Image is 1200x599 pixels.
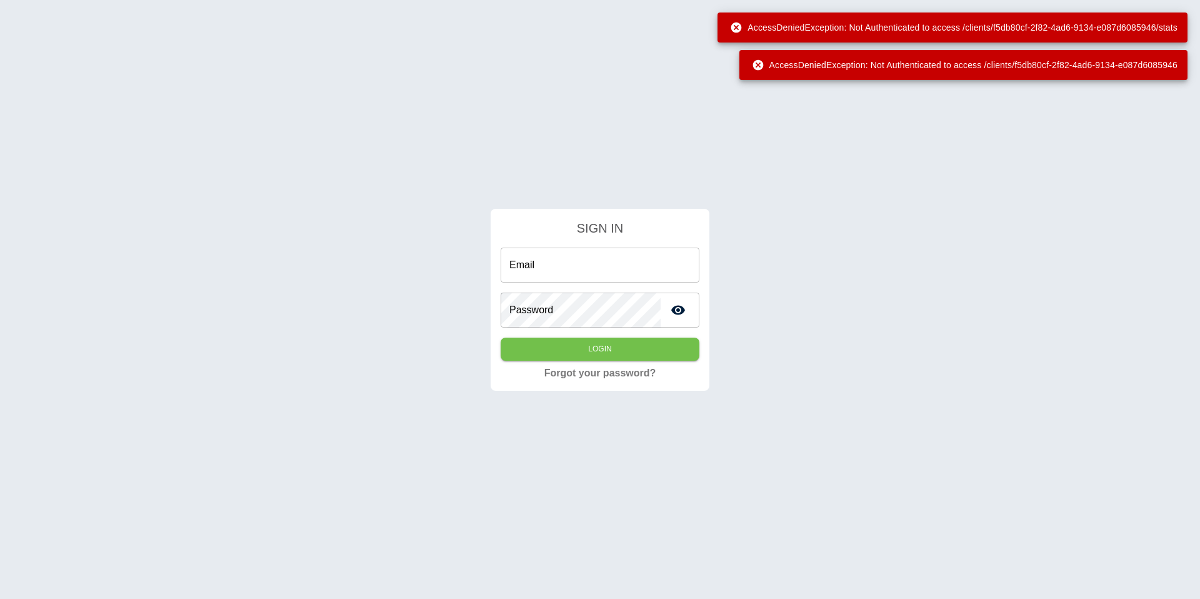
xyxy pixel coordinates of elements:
[501,219,699,238] h4: SIGN IN
[544,366,656,381] a: Forgot your password?
[501,338,699,361] button: Login
[752,54,1177,76] div: AccessDeniedException: Not Authenticated to access /clients/f5db80cf-2f82-4ad6-9134-e087d6085946
[666,298,691,323] button: toggle password visibility
[730,16,1177,39] div: AccessDeniedException: Not Authenticated to access /clients/f5db80cf-2f82-4ad6-9134-e087d6085946/...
